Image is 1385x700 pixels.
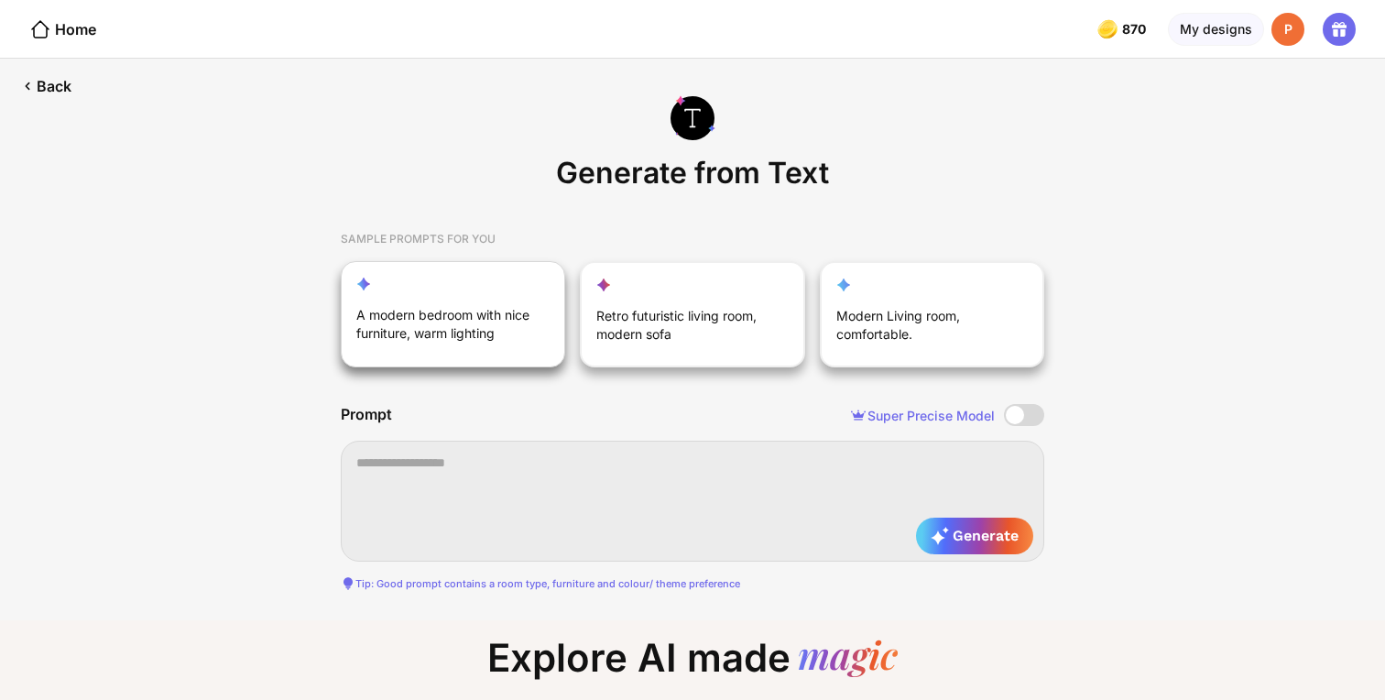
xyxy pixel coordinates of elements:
[1271,13,1304,46] div: P
[798,635,898,681] div: magic
[341,407,392,423] div: Prompt
[596,307,769,351] div: Retro futuristic living room, modern sofa
[473,635,912,695] div: Explore AI made
[356,306,530,350] div: A modern bedroom with nice furniture, warm lighting
[341,576,1044,591] div: Tip: Good prompt contains a room type, furniture and colour/ theme preference
[549,151,836,202] div: Generate from Text
[596,278,611,292] img: fill-up-your-space-star-icon.svg
[836,307,1009,351] div: Modern Living room, comfortable.
[1122,22,1150,37] span: 870
[931,527,1019,545] span: Generate
[851,408,995,423] div: Super Precise Model
[836,278,851,292] img: customization-star-icon.svg
[1168,13,1264,46] div: My designs
[29,18,96,40] div: Home
[356,277,371,291] img: reimagine-star-icon.svg
[341,217,1044,261] div: SAMPLE PROMPTS FOR YOU
[671,95,715,140] img: generate-from-text-icon.svg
